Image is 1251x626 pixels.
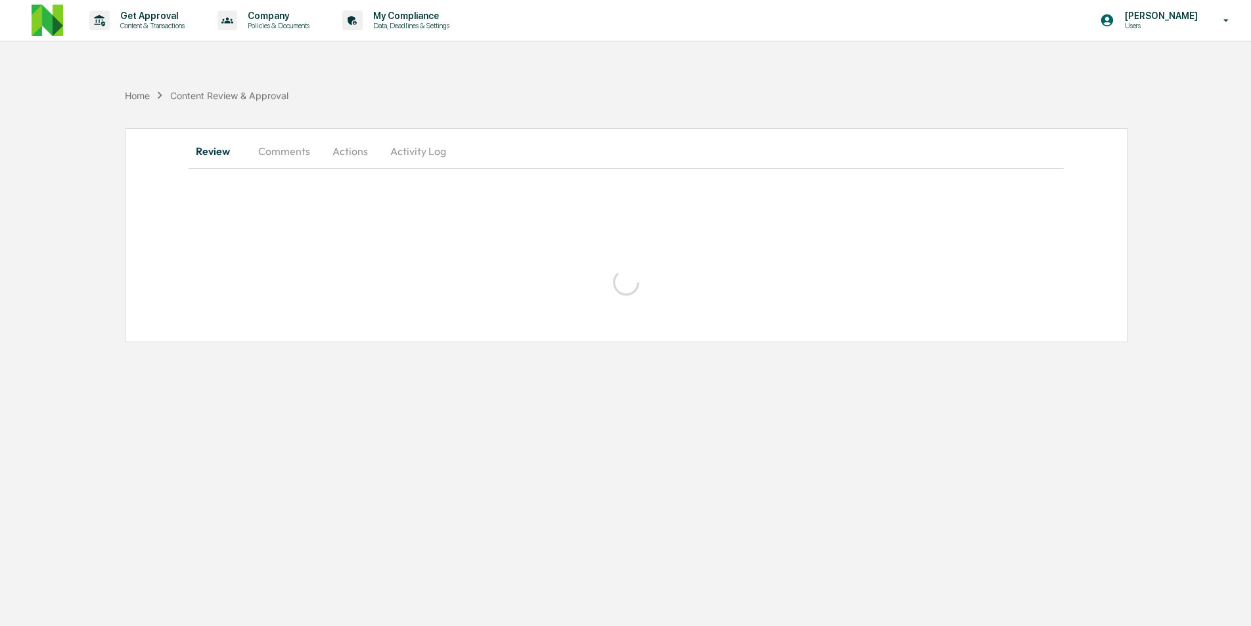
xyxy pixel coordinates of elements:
[110,11,191,21] p: Get Approval
[1114,21,1204,30] p: Users
[170,90,288,101] div: Content Review & Approval
[189,135,248,167] button: Review
[189,135,1064,167] div: secondary tabs example
[1114,11,1204,21] p: [PERSON_NAME]
[125,90,150,101] div: Home
[380,135,457,167] button: Activity Log
[321,135,380,167] button: Actions
[363,11,456,21] p: My Compliance
[32,5,63,36] img: logo
[237,11,316,21] p: Company
[237,21,316,30] p: Policies & Documents
[363,21,456,30] p: Data, Deadlines & Settings
[248,135,321,167] button: Comments
[110,21,191,30] p: Content & Transactions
